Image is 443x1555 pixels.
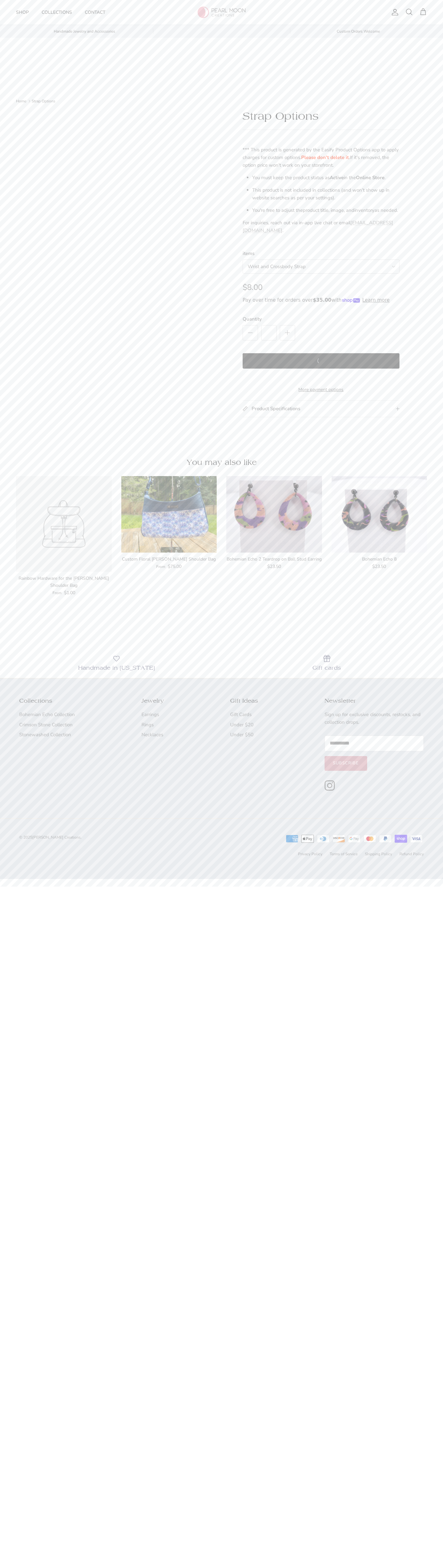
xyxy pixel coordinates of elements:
div: Rainbow Hardware for the [PERSON_NAME] Shoulder Bag [16,575,112,589]
h1: Strap Options [243,110,399,123]
span: $8.00 [243,282,262,293]
span: in the [344,174,356,181]
div: Bohemian Echo 8 [332,556,427,563]
span: . [301,154,350,161]
label: items [243,250,399,257]
a: Bohemian Echo 2 Teardrop on Ball Stud Earring $23.50 [226,556,322,570]
div: Secondary [224,698,264,796]
img: Custom Floral Denim Raelyn Shoulder Bag - Pearl Moon Creations [121,476,217,553]
span: $23.50 [372,563,386,570]
nav: Breadcrumbs [16,98,427,104]
a: Strap Options [32,98,55,103]
a: Custom Orders Welcome [290,29,427,34]
span: $1.00 [64,589,75,596]
a: Gift cards [226,654,427,672]
div: Collections [19,698,75,705]
span: This product is not included in collections (and won't show up in website searches as per your se... [252,187,390,201]
a: [EMAIL_ADDRESS][DOMAIN_NAME](opens in new tab) [243,219,393,234]
a: Collections [36,2,78,23]
a: Bohemian Echo Collection [19,711,75,718]
span: $75.00 [168,563,181,570]
input: Email [325,736,424,751]
span: Wrist and Crossbody Strap [248,264,306,269]
a: Rings [141,722,154,728]
a: Shipping Policy [365,851,392,857]
div: Custom Floral [PERSON_NAME] Shoulder Bag [121,556,217,563]
div: Gift Ideas [230,698,258,705]
span: From [156,564,165,570]
h4: You may also like [16,459,427,466]
span: $23.50 [267,563,281,570]
a: [PERSON_NAME] Creations [32,835,81,840]
span: product title, image [303,207,344,213]
span: inventory [354,207,375,213]
a: Stonewashed Collection [19,731,71,738]
span: , and [344,207,354,213]
div: Jewelry [141,698,164,705]
summary: Product Specifications [243,401,399,417]
img: Pearl Moon Creations [197,6,246,18]
a: Necklaces [141,731,163,738]
input: Quantity [261,325,277,340]
a: Terms of Service [330,851,358,857]
button: Subscribe [325,756,367,771]
a: Bohemian Echo 8 $23.50 [332,556,427,570]
span: . [282,227,283,234]
span: . [384,174,385,181]
span: Handmade Jewelry and Accessories [22,29,147,34]
ul: Secondary [282,851,427,860]
a: Home [16,98,26,103]
a: Privacy Policy [298,851,322,857]
a: Increase quantity [280,325,295,340]
a: Under $50 [230,731,254,738]
a: Shop [10,2,35,23]
div: Secondary [13,698,81,796]
div: Handmade in [US_STATE] [16,665,217,672]
a: Account [389,8,399,16]
span: Custom Orders Welcome [296,29,421,34]
a: Under $20 [230,722,254,728]
a: Contact [79,2,111,23]
span: From [52,590,61,596]
div: Bohemian Echo 2 Teardrop on Ball Stud Earring [226,556,322,563]
a: Crimson Stone Collection [19,722,73,728]
a: Refund Policy [399,851,424,857]
img: Bohemian Echo 8 - Pearl Moon Creations [332,476,427,553]
a: Earrings [141,711,159,718]
div: Secondary [135,698,170,796]
span: For inquiries, reach out via in-app live chat or email [243,219,350,226]
label: Quantity [243,316,399,323]
a: Decrease quantity [243,325,258,340]
strong: Please don't delete it [301,154,349,161]
a: More payment options [243,387,399,393]
span: as needed. [375,207,398,213]
span: You're free to adjust the [252,207,303,213]
button: Wrist and Crossbody Strap [243,259,399,274]
div: Newsletter [325,698,424,705]
span: You must keep the product status as [252,174,330,181]
span: *** This product is generated by the Easify Product Options app to apply charges for custom options. [243,147,399,161]
a: Gift Cards [230,711,252,718]
strong: Active [330,174,344,181]
div: Gift cards [226,665,427,672]
span: If it's removed, the option price won't work on your storefront. [243,154,389,168]
strong: Online Store [356,174,384,181]
span: Product Specifications [252,405,300,412]
span: © 2025 . [19,835,82,840]
p: Sign up for exclusive discounts, restocks, and collection drops. [325,711,424,726]
img: Bohemian Echo 2 Teardrop on Ball Stud Earring - Pearl Moon Creations [226,476,322,553]
a: Rainbow Hardware for the [PERSON_NAME] Shoulder Bag From $1.00 [16,575,112,596]
a: Custom Floral [PERSON_NAME] Shoulder Bag From $75.00 [121,556,217,570]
